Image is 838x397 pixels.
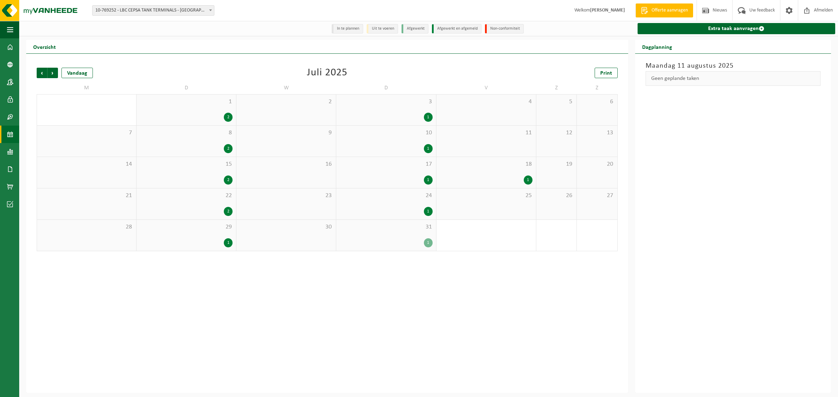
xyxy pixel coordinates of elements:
td: D [336,82,436,94]
span: Print [600,70,612,76]
span: 20 [580,160,614,168]
li: Afgewerkt en afgemeld [432,24,482,33]
h2: Dagplanning [635,40,679,53]
div: 2 [224,113,233,122]
span: Vorige [37,68,47,78]
span: 30 [41,98,133,106]
div: 1 [424,175,433,185]
td: V [436,82,536,94]
span: 28 [41,223,133,231]
div: 1 [424,238,433,247]
div: 1 [224,238,233,247]
td: D [137,82,236,94]
span: 8 [140,129,233,137]
span: 11 [440,129,532,137]
h2: Overzicht [26,40,63,53]
span: 25 [440,192,532,200]
span: 17 [340,160,432,168]
span: 14 [41,160,133,168]
span: 21 [41,192,133,200]
div: 1 [524,175,532,185]
a: Offerte aanvragen [635,3,693,17]
span: 7 [41,129,133,137]
li: Non-conformiteit [485,24,524,33]
li: Uit te voeren [367,24,398,33]
li: Afgewerkt [402,24,428,33]
li: In te plannen [332,24,363,33]
span: 24 [340,192,432,200]
span: 15 [140,160,233,168]
span: 22 [140,192,233,200]
div: Geen geplande taken [646,71,821,86]
a: Extra taak aanvragen [638,23,835,34]
span: 27 [580,192,614,200]
strong: [PERSON_NAME] [590,8,625,13]
h3: Maandag 11 augustus 2025 [646,61,821,71]
span: 13 [580,129,614,137]
span: Offerte aanvragen [650,7,690,14]
div: 2 [224,175,233,185]
span: 10-769252 - LBC CEPSA TANK TERMINALS - ANTWERPEN [92,5,214,16]
div: 2 [224,207,233,216]
span: 26 [540,192,573,200]
span: 2 [240,98,332,106]
span: 19 [540,160,573,168]
a: Print [595,68,618,78]
td: W [236,82,336,94]
td: Z [577,82,618,94]
span: 10 [340,129,432,137]
span: 5 [540,98,573,106]
span: 12 [540,129,573,137]
span: 3 [580,223,614,231]
span: 3 [340,98,432,106]
span: 2 [540,223,573,231]
div: 1 [424,144,433,153]
span: Volgende [47,68,58,78]
span: 29 [140,223,233,231]
span: 31 [340,223,432,231]
span: 30 [240,223,332,231]
td: Z [536,82,577,94]
div: Juli 2025 [307,68,347,78]
span: 1 [140,98,233,106]
div: 2 [224,144,233,153]
span: 16 [240,160,332,168]
span: 18 [440,160,532,168]
span: 4 [440,98,532,106]
div: 1 [424,113,433,122]
span: 1 [440,223,532,231]
span: 9 [240,129,332,137]
td: M [37,82,137,94]
span: 23 [240,192,332,200]
div: Vandaag [61,68,93,78]
span: 6 [580,98,614,106]
span: 10-769252 - LBC CEPSA TANK TERMINALS - ANTWERPEN [93,6,214,15]
div: 1 [424,207,433,216]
